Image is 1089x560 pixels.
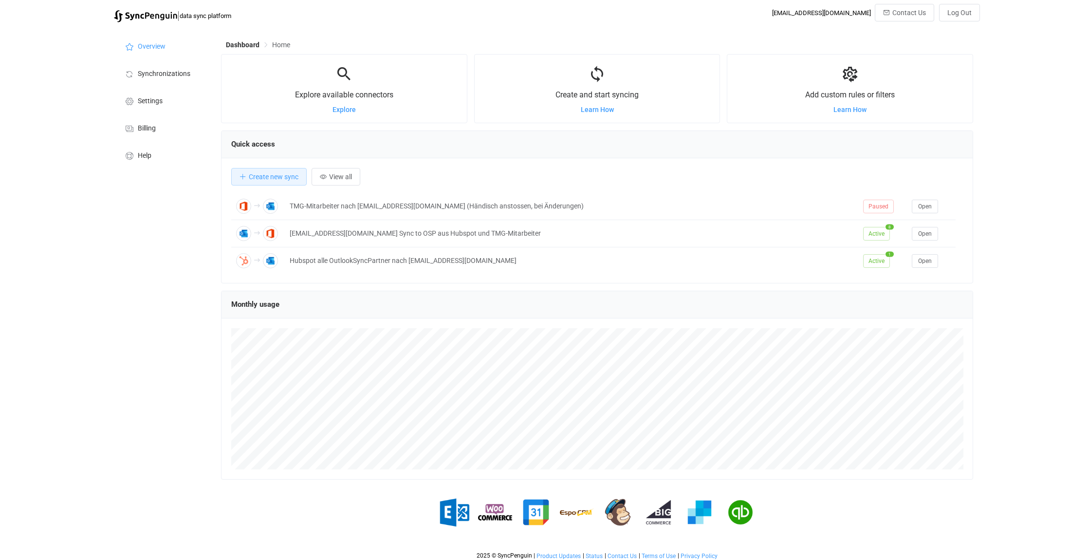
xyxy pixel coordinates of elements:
button: Log Out [939,4,980,21]
img: mailchimp.png [601,495,635,529]
span: Open [918,230,932,237]
span: Terms of Use [642,553,676,560]
span: 8 [886,224,894,229]
a: Settings [114,87,211,114]
img: Outlook Contacts [263,253,278,268]
img: google.png [519,495,553,529]
span: Explore available connectors [295,90,393,99]
a: Synchronizations [114,59,211,87]
button: Open [912,200,938,213]
span: Active [863,227,890,241]
span: | [177,9,180,22]
span: 1 [886,251,894,257]
span: | [605,552,606,559]
a: Help [114,141,211,168]
span: Active [863,254,890,268]
img: quickbooks.png [723,495,757,529]
a: Learn How [833,106,867,113]
a: Overview [114,32,211,59]
a: Learn How [581,106,614,113]
span: | [639,552,640,559]
img: syncpenguin.svg [114,10,177,22]
a: Status [585,553,603,560]
img: sendgrid.png [683,495,717,529]
button: Contact Us [875,4,934,21]
span: Home [272,41,290,49]
span: Help [138,152,151,160]
a: Terms of Use [641,553,676,560]
span: View all [329,173,352,181]
span: Synchronizations [138,70,190,78]
span: Quick access [231,140,275,149]
span: Add custom rules or filters [805,90,895,99]
span: Monthly usage [231,300,279,309]
span: Open [918,258,932,264]
button: Open [912,254,938,268]
img: big-commerce.png [642,495,676,529]
img: HubSpot Contacts [236,253,251,268]
span: Dashboard [226,41,259,49]
a: Open [912,229,938,237]
a: Product Updates [536,553,581,560]
img: espo-crm.png [560,495,594,529]
button: View all [312,168,360,186]
span: Create new sync [249,173,298,181]
span: | [534,552,535,559]
span: | [678,552,679,559]
button: Create new sync [231,168,307,186]
span: 2025 © SyncPenguin [477,552,532,559]
img: woo-commerce.png [478,495,512,529]
span: Log Out [947,9,972,17]
span: | [583,552,584,559]
a: Billing [114,114,211,141]
div: Hubspot alle OutlookSyncPartner nach [EMAIL_ADDRESS][DOMAIN_NAME] [285,255,858,266]
img: Outlook Contacts [263,199,278,214]
span: Paused [863,200,894,213]
a: Explore [332,106,356,113]
a: Open [912,202,938,210]
a: Contact Us [607,553,637,560]
span: Privacy Policy [681,553,718,560]
a: Privacy Policy [680,553,718,560]
img: Office 365 Contacts [263,226,278,241]
a: |data sync platform [114,9,231,22]
span: Create and start syncing [555,90,639,99]
span: Settings [138,97,163,105]
div: Breadcrumb [226,41,290,48]
img: Outlook Contacts [236,226,251,241]
span: Billing [138,125,156,132]
img: Office 365 GAL Contacts [236,199,251,214]
div: TMG-Mitarbeiter nach [EMAIL_ADDRESS][DOMAIN_NAME] (Händisch anstossen, bei Änderungen) [285,201,858,212]
button: Open [912,227,938,241]
img: exchange.png [437,495,471,529]
a: Open [912,257,938,264]
span: Overview [138,43,166,51]
span: Contact Us [892,9,926,17]
span: data sync platform [180,12,231,19]
span: Status [586,553,603,560]
div: [EMAIL_ADDRESS][DOMAIN_NAME] [772,9,871,17]
span: Open [918,203,932,210]
div: [EMAIL_ADDRESS][DOMAIN_NAME] Sync to OSP aus Hubspot und TMG-Mitarbeiter [285,228,858,239]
